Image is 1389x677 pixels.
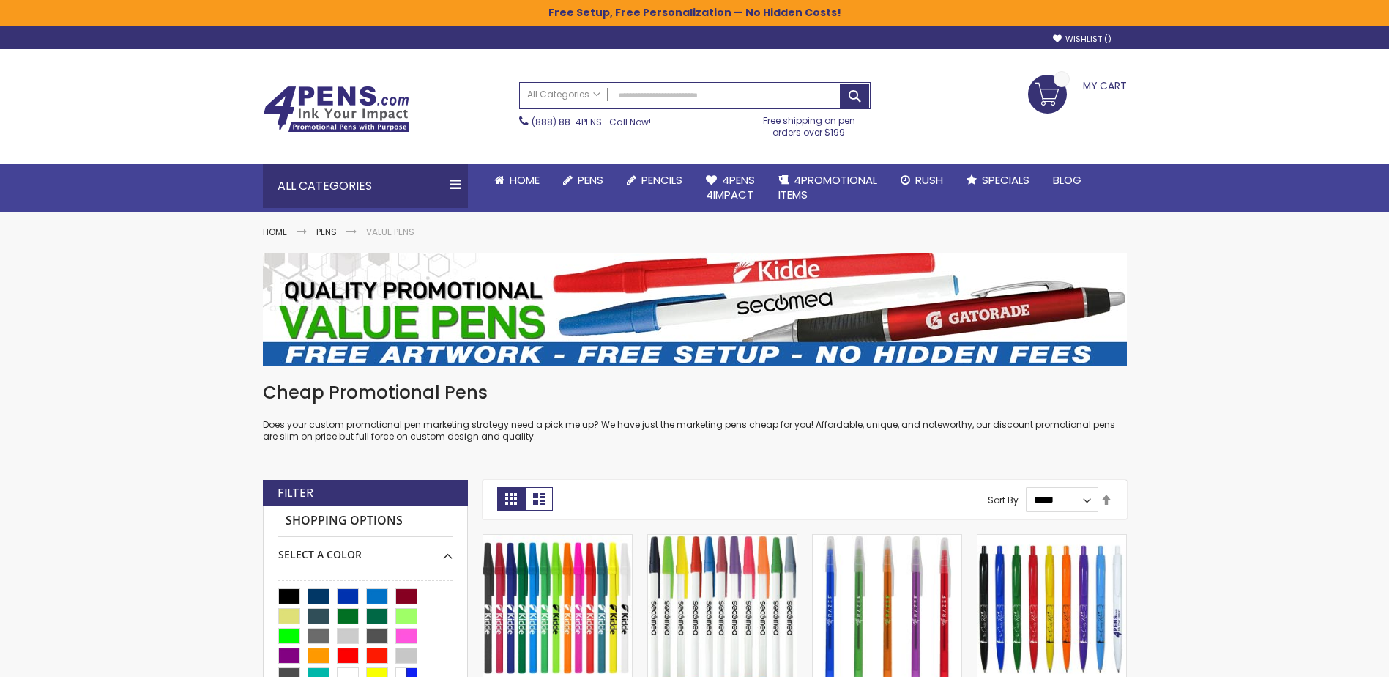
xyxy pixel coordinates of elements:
a: All Categories [520,83,608,107]
a: Home [263,226,287,238]
span: Blog [1053,172,1081,188]
strong: Filter [278,485,313,501]
strong: Shopping Options [278,506,453,537]
div: Does your custom promotional pen marketing strategy need a pick me up? We have just the marketing... [263,381,1127,443]
span: - Call Now! [532,116,651,128]
span: All Categories [527,89,600,100]
a: Belfast Value Stick Pen [648,534,797,547]
a: Pencils [615,164,694,196]
span: 4Pens 4impact [706,172,755,202]
img: Value Pens [263,253,1127,366]
a: 4PROMOTIONALITEMS [767,164,889,212]
a: Pens [316,226,337,238]
span: Pens [578,172,603,188]
div: All Categories [263,164,468,208]
a: Home [483,164,551,196]
a: Belfast B Value Stick Pen [483,534,632,547]
span: Specials [982,172,1029,188]
span: 4PROMOTIONAL ITEMS [778,172,877,202]
a: Pens [551,164,615,196]
a: Rush [889,164,955,196]
span: Pencils [641,172,682,188]
a: (888) 88-4PENS [532,116,602,128]
div: Select A Color [278,537,453,562]
span: Rush [915,172,943,188]
a: Belfast Translucent Value Stick Pen [813,534,961,547]
label: Sort By [988,493,1019,506]
a: Wishlist [1053,34,1111,45]
a: Blog [1041,164,1093,196]
span: Home [510,172,540,188]
h1: Cheap Promotional Pens [263,381,1127,404]
strong: Value Pens [366,226,414,238]
div: Free shipping on pen orders over $199 [748,109,871,138]
a: 4Pens4impact [694,164,767,212]
strong: Grid [497,487,525,511]
a: Custom Cambria Plastic Retractable Ballpoint Pen - Monochromatic Body Color [977,534,1126,547]
a: Specials [955,164,1041,196]
img: 4Pens Custom Pens and Promotional Products [263,86,409,133]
